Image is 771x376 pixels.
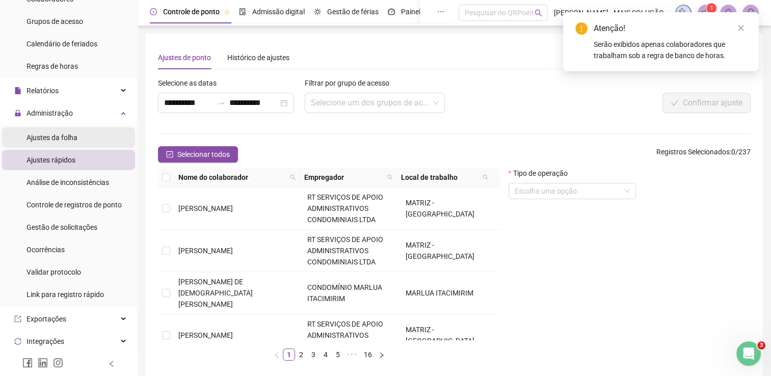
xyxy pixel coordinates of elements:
[26,109,73,117] span: Administração
[344,348,360,361] span: •••
[307,320,383,351] span: RT SERVIÇOS DE APOIO ADMINISTRATIVOS CONDOMINIAIS LTDA
[737,24,745,32] span: close
[14,110,21,117] span: lock
[405,326,474,345] span: MATRIZ - [GEOGRAPHIC_DATA]
[26,201,122,209] span: Controle de registros de ponto
[736,341,761,366] iframe: Intercom live chat
[26,178,109,186] span: Análise de inconsistências
[290,174,296,180] span: search
[163,8,220,16] span: Controle de ponto
[26,246,65,254] span: Ocorrências
[706,3,716,13] sup: 1
[26,87,59,95] span: Relatórios
[158,146,238,163] button: Selecionar todos
[327,8,379,16] span: Gestão de férias
[701,8,710,17] span: notification
[405,199,474,218] span: MATRIZ - [GEOGRAPHIC_DATA]
[217,99,225,107] span: to
[26,337,64,345] span: Integrações
[271,348,283,361] button: left
[361,349,375,360] a: 16
[177,149,230,160] span: Selecionar todos
[150,8,157,15] span: clock-circle
[320,348,332,361] li: 4
[178,331,233,339] span: [PERSON_NAME]
[227,52,289,63] div: Histórico de ajustes
[288,170,298,185] span: search
[26,17,83,25] span: Grupos de acesso
[178,204,233,212] span: [PERSON_NAME]
[481,170,491,185] span: search
[388,8,395,15] span: dashboard
[22,358,33,368] span: facebook
[224,9,230,15] span: pushpin
[26,62,78,70] span: Regras de horas
[26,223,97,231] span: Gestão de solicitações
[662,93,751,113] button: Confirmar ajuste
[307,348,320,361] li: 3
[158,77,223,89] label: Selecione as datas
[14,338,21,345] span: sync
[678,7,689,18] img: sparkle-icon.fc2bf0ac1784a2077858766a79e2daf3.svg
[38,358,48,368] span: linkedin
[307,283,382,303] span: CONDOMÍNIO MARLUA ITACIMIRIM
[283,348,295,361] li: 1
[743,5,758,20] img: 2409
[14,87,21,94] span: file
[332,349,343,360] a: 5
[26,315,66,323] span: Exportações
[26,133,77,142] span: Ajustes da folha
[376,348,388,361] li: Próxima página
[437,8,444,15] span: ellipsis
[735,22,747,34] a: Close
[724,8,733,17] span: bell
[594,39,747,61] div: Serão exibidos apenas colaboradores que trabalham sob a regra de banco de horas.
[239,8,246,15] span: file-done
[178,278,253,308] span: [PERSON_NAME] DE [DEMOGRAPHIC_DATA][PERSON_NAME]
[295,348,307,361] li: 2
[509,168,574,179] label: Tipo de operação
[575,22,588,35] span: exclamation-circle
[271,348,283,361] li: Página anterior
[14,315,21,323] span: export
[405,241,474,260] span: MATRIZ - [GEOGRAPHIC_DATA]
[26,268,81,276] span: Validar protocolo
[332,348,344,361] li: 5
[304,172,383,183] span: Empregador
[26,40,97,48] span: Calendário de feriados
[178,247,233,255] span: [PERSON_NAME]
[252,8,305,16] span: Admissão digital
[656,148,730,156] span: Registros Selecionados
[656,146,751,163] span: : 0 / 237
[178,172,286,183] span: Nome do colaborador
[314,8,321,15] span: sun
[379,352,385,358] span: right
[283,349,295,360] a: 1
[308,349,319,360] a: 3
[405,289,473,297] span: MARLUA ITACIMIRIM
[307,235,383,266] span: RT SERVIÇOS DE APOIO ADMINISTRATIVOS CONDOMINIAIS LTDA
[376,348,388,361] button: right
[344,348,360,361] li: 5 próximas páginas
[401,172,478,183] span: Local de trabalho
[274,352,280,358] span: left
[26,156,75,164] span: Ajustes rápidos
[166,151,173,158] span: check-square
[108,360,115,367] span: left
[360,348,376,361] li: 16
[387,174,393,180] span: search
[320,349,331,360] a: 4
[307,193,383,224] span: RT SERVIÇOS DE APOIO ADMINISTRATIVOS CONDOMINIAIS LTDA
[554,7,669,18] span: [PERSON_NAME] - MAIS SOLUÇÃO SERVIÇOS DE CONTABILIDADE EIRELI
[158,52,211,63] div: Ajustes de ponto
[296,349,307,360] a: 2
[26,290,104,299] span: Link para registro rápido
[483,174,489,180] span: search
[594,22,747,35] div: Atenção!
[217,99,225,107] span: swap-right
[401,8,441,16] span: Painel do DP
[53,358,63,368] span: instagram
[757,341,765,350] span: 3
[385,170,395,185] span: search
[535,9,542,17] span: search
